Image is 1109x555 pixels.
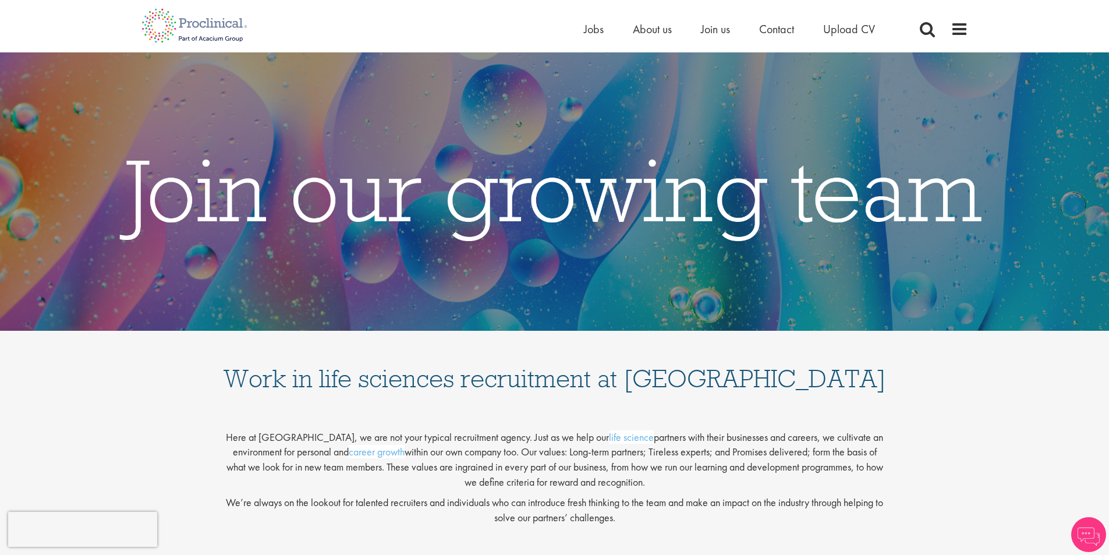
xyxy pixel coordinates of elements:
[823,22,875,37] a: Upload CV
[609,430,654,444] a: life science
[8,512,157,547] iframe: reCAPTCHA
[633,22,672,37] a: About us
[584,22,604,37] a: Jobs
[349,445,405,458] a: career growth
[223,342,887,391] h1: Work in life sciences recruitment at [GEOGRAPHIC_DATA]
[701,22,730,37] a: Join us
[223,420,887,490] p: Here at [GEOGRAPHIC_DATA], we are not your typical recruitment agency. Just as we help our partne...
[759,22,794,37] a: Contact
[223,495,887,525] p: We’re always on the lookout for talented recruiters and individuals who can introduce fresh think...
[1071,517,1106,552] img: Chatbot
